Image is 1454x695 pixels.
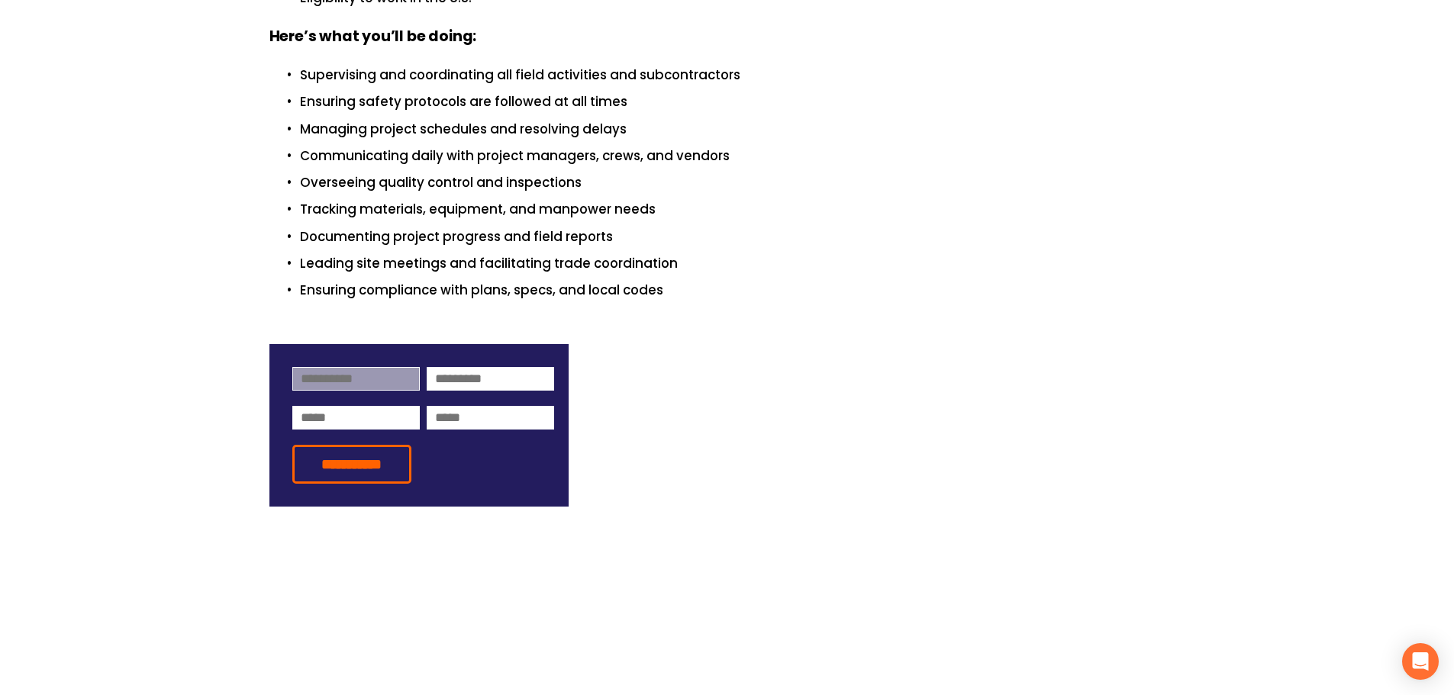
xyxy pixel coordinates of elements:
[1402,643,1439,680] div: Open Intercom Messenger
[300,280,1185,301] p: Ensuring compliance with plans, specs, and local codes
[300,172,1185,193] p: Overseeing quality control and inspections
[300,146,1185,166] p: Communicating daily with project managers, crews, and vendors
[269,26,477,47] strong: Here’s what you’ll be doing:
[300,199,1185,220] p: Tracking materials, equipment, and manpower needs
[300,119,1185,140] p: Managing project schedules and resolving delays
[300,92,1185,112] p: Ensuring safety protocols are followed at all times
[300,227,1185,247] p: Documenting project progress and field reports
[300,65,1185,85] p: Supervising and coordinating all field activities and subcontractors
[300,253,1185,274] p: Leading site meetings and facilitating trade coordination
